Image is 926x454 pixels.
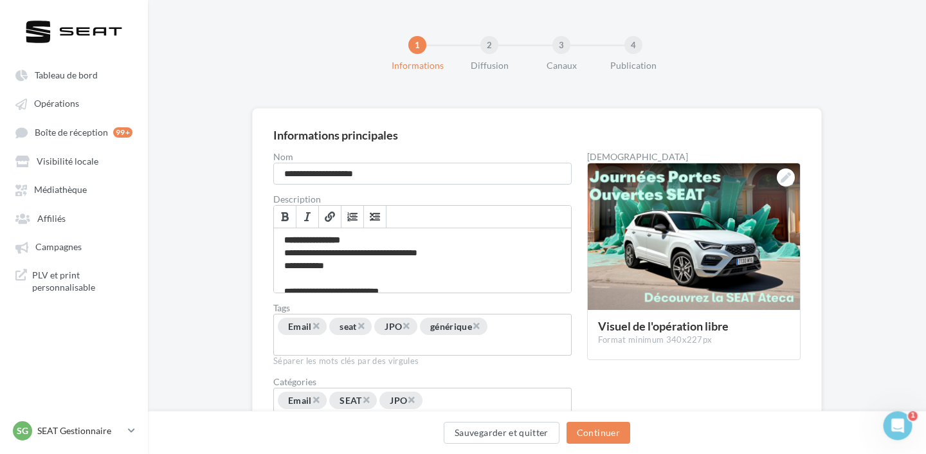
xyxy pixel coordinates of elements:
div: 1 [408,36,426,54]
a: Gras (⌘+B) [274,206,296,228]
iframe: Intercom live chat [882,410,913,441]
span: JPO [390,395,407,406]
a: Italique (⌘+I) [296,206,319,228]
span: Visibilité locale [37,156,98,167]
span: JPO [385,321,402,332]
span: Médiathèque [34,185,87,195]
span: × [402,320,410,332]
span: × [312,394,320,406]
input: Permet aux affiliés de trouver l'opération libre plus facilement [277,338,372,352]
div: Format minimum 340x227px [598,334,790,346]
span: × [357,320,365,332]
span: Campagnes [35,242,82,253]
a: Campagnes [8,235,140,258]
div: 99+ [113,127,132,138]
div: Visuel de l'opération libre [598,320,790,332]
div: Séparer les mots clés par des virgules [273,356,572,367]
span: Boîte de réception [35,127,108,138]
div: Publication [592,59,675,72]
div: Permet aux affiliés de trouver l'opération libre plus facilement [273,314,572,356]
label: Nom [273,152,572,161]
div: 2 [480,36,498,54]
a: Affiliés [8,206,140,230]
div: Informations [376,59,458,72]
button: Continuer [567,422,630,444]
label: Description [273,195,572,204]
a: Visibilité locale [8,149,140,172]
a: Insérer/Supprimer une liste à puces [364,206,386,228]
a: SG SEAT Gestionnaire [10,419,138,443]
input: Choisissez une catégorie [424,394,520,408]
span: PLV et print personnalisable [32,269,132,294]
div: Catégories [273,377,572,386]
div: Diffusion [448,59,531,72]
span: Email [288,321,312,332]
span: Opérations [34,98,79,109]
a: Boîte de réception 99+ [8,120,140,144]
a: Tableau de bord [8,63,140,86]
div: Choisissez une catégorie [273,388,572,412]
span: Tableau de bord [35,69,98,80]
button: Sauvegarder et quitter [444,422,559,444]
span: SEAT [340,395,361,406]
span: × [312,320,320,332]
span: × [407,394,415,406]
label: Tags [273,304,572,313]
span: générique [430,321,472,332]
span: seat [340,321,356,332]
div: 3 [552,36,570,54]
span: 1 [909,410,919,421]
a: Opérations [8,91,140,114]
span: × [362,394,370,406]
span: Email [288,395,312,406]
div: Permet de préciser les enjeux de la campagne à vos affiliés [274,228,571,293]
span: Affiliés [37,213,66,224]
span: × [472,320,480,332]
div: Informations principales [273,129,398,141]
div: [DEMOGRAPHIC_DATA] [587,152,801,161]
p: SEAT Gestionnaire [37,424,123,437]
a: Lien [319,206,341,228]
div: Canaux [520,59,603,72]
a: Insérer/Supprimer une liste numérotée [341,206,364,228]
a: Médiathèque [8,177,140,201]
span: SG [17,424,28,437]
a: PLV et print personnalisable [8,264,140,299]
div: 4 [624,36,642,54]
